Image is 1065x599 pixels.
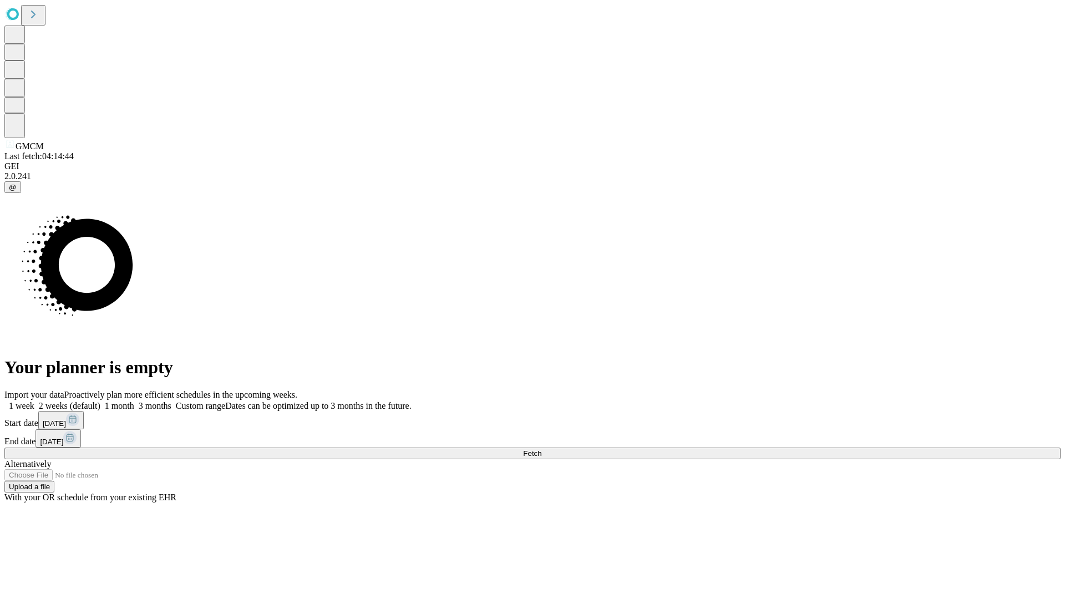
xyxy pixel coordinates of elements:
[39,401,100,410] span: 2 weeks (default)
[43,419,66,428] span: [DATE]
[35,429,81,448] button: [DATE]
[9,401,34,410] span: 1 week
[4,161,1061,171] div: GEI
[225,401,411,410] span: Dates can be optimized up to 3 months in the future.
[4,357,1061,378] h1: Your planner is empty
[4,390,64,399] span: Import your data
[4,429,1061,448] div: End date
[4,448,1061,459] button: Fetch
[176,401,225,410] span: Custom range
[38,411,84,429] button: [DATE]
[9,183,17,191] span: @
[64,390,297,399] span: Proactively plan more efficient schedules in the upcoming weeks.
[16,141,44,151] span: GMCM
[523,449,541,458] span: Fetch
[4,151,74,161] span: Last fetch: 04:14:44
[139,401,171,410] span: 3 months
[4,411,1061,429] div: Start date
[4,171,1061,181] div: 2.0.241
[4,481,54,493] button: Upload a file
[4,459,51,469] span: Alternatively
[40,438,63,446] span: [DATE]
[4,493,176,502] span: With your OR schedule from your existing EHR
[105,401,134,410] span: 1 month
[4,181,21,193] button: @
